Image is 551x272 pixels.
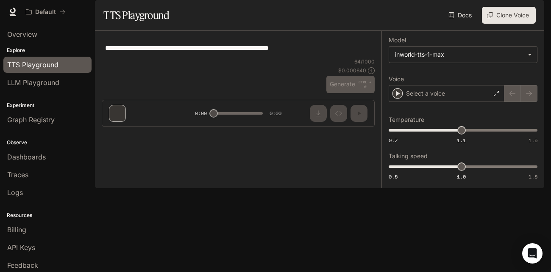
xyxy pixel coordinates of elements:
[389,137,398,144] span: 0.7
[389,47,537,63] div: inworld-tts-1-max
[338,67,366,74] p: $ 0.000640
[447,7,475,24] a: Docs
[406,89,445,98] p: Select a voice
[389,117,424,123] p: Temperature
[482,7,536,24] button: Clone Voice
[389,153,428,159] p: Talking speed
[529,173,537,180] span: 1.5
[103,7,169,24] h1: TTS Playground
[522,243,543,264] div: Open Intercom Messenger
[395,50,523,59] div: inworld-tts-1-max
[35,8,56,16] p: Default
[529,137,537,144] span: 1.5
[457,137,466,144] span: 1.1
[22,3,69,20] button: All workspaces
[457,173,466,180] span: 1.0
[354,58,375,65] p: 64 / 1000
[389,76,404,82] p: Voice
[389,37,406,43] p: Model
[389,173,398,180] span: 0.5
